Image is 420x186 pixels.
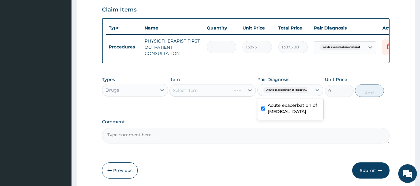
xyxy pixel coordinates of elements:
[102,162,138,179] button: Previous
[12,31,25,47] img: d_794563401_company_1708531726252_794563401
[268,102,320,115] label: Acute exacerbation of [MEDICAL_DATA]
[311,22,379,34] th: Pair Diagnosis
[355,84,384,97] button: Add
[141,35,204,60] td: PHYSIOTHERAPIST FIRST OUTPATIENT CONSULTATION
[3,122,118,143] textarea: Type your message and hit 'Enter'
[102,119,390,125] label: Comment
[263,87,310,93] span: Acute exacerbation of idiopath...
[204,22,239,34] th: Quantity
[275,22,311,34] th: Total Price
[102,77,115,82] label: Types
[141,22,204,34] th: Name
[32,35,104,43] div: Chat with us now
[257,76,289,83] label: Pair Diagnosis
[102,3,117,18] div: Minimize live chat window
[379,22,410,34] th: Actions
[239,22,275,34] th: Unit Price
[169,76,180,83] label: Item
[102,7,136,13] h3: Claim Items
[325,76,347,83] label: Unit Price
[320,44,367,50] span: Acute exacerbation of idiopath...
[36,54,86,117] span: We're online!
[105,87,119,93] div: Drugs
[106,22,141,34] th: Type
[352,162,390,179] button: Submit
[106,41,141,53] td: Procedures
